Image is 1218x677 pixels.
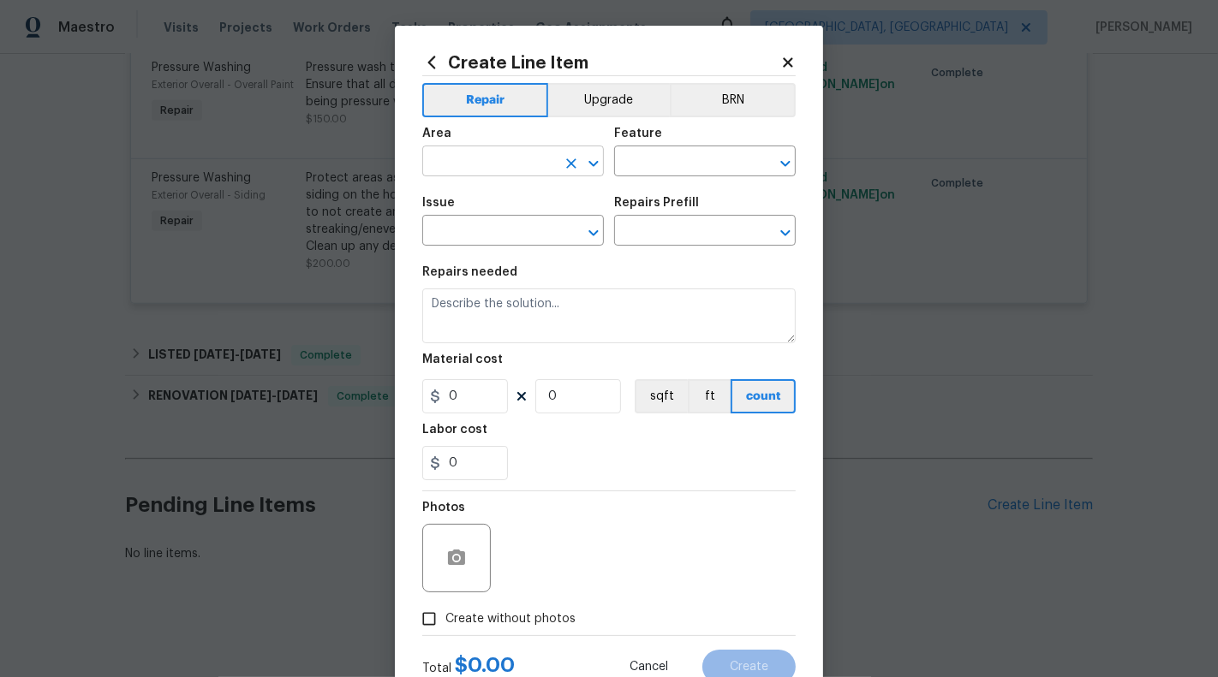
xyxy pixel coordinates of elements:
[688,379,731,413] button: ft
[422,53,780,72] h2: Create Line Item
[630,661,668,674] span: Cancel
[548,83,671,117] button: Upgrade
[582,151,606,175] button: Open
[635,379,688,413] button: sqft
[422,353,503,365] h5: Material cost
[559,151,583,175] button: Clear
[422,128,451,140] h5: Area
[773,221,797,245] button: Open
[422,656,515,677] div: Total
[422,266,517,278] h5: Repairs needed
[614,128,662,140] h5: Feature
[445,610,576,628] span: Create without photos
[422,197,455,209] h5: Issue
[455,655,515,675] span: $ 0.00
[730,661,768,674] span: Create
[582,221,606,245] button: Open
[773,151,797,175] button: Open
[614,197,699,209] h5: Repairs Prefill
[422,83,548,117] button: Repair
[422,424,487,436] h5: Labor cost
[731,379,796,413] button: count
[670,83,796,117] button: BRN
[422,502,465,514] h5: Photos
